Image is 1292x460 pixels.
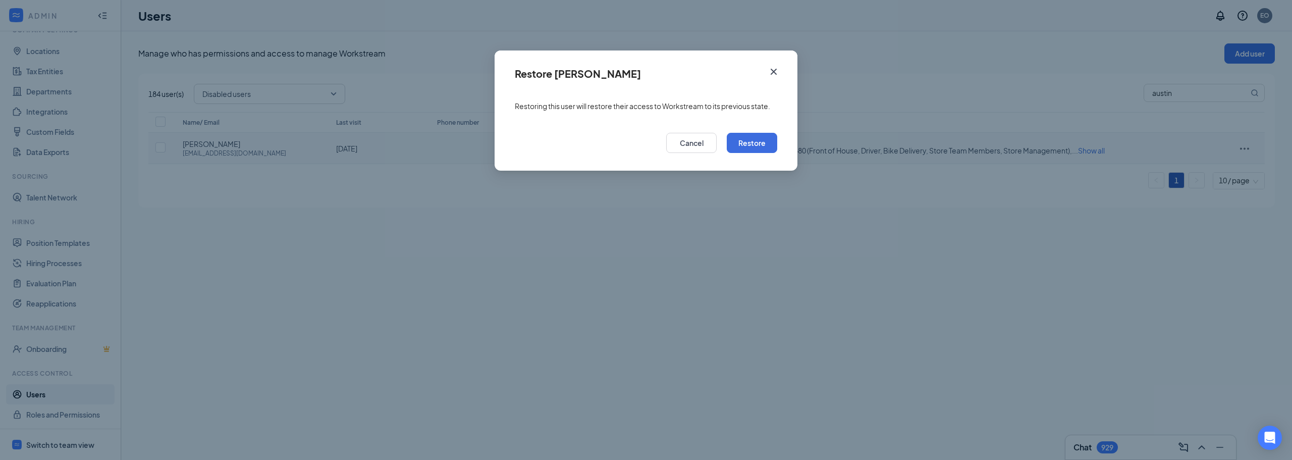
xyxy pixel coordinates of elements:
[727,133,777,153] button: Restore
[1258,426,1282,450] div: Open Intercom Messenger
[760,50,797,83] button: Close
[515,101,770,111] span: Restoring this user will restore their access to Workstream to its previous state.
[768,66,780,78] svg: Cross
[666,133,717,153] button: Cancel
[515,68,641,79] div: Restore [PERSON_NAME]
